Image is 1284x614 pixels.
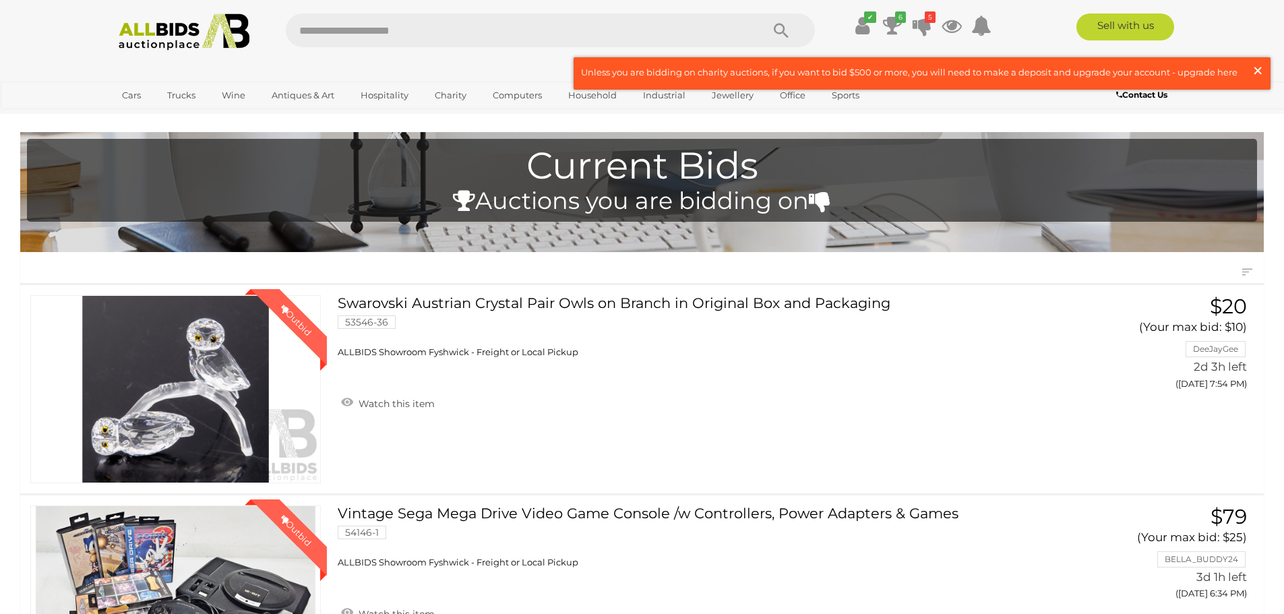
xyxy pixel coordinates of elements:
[1067,505,1250,607] a: $79 (Your max bid: $25) BELLA_BUDDY24 3d 1h left ([DATE] 6:34 PM)
[348,505,1046,569] a: Vintage Sega Mega Drive Video Game Console /w Controllers, Power Adapters & Games 54146-1 ALLBIDS...
[34,146,1250,187] h1: Current Bids
[263,84,343,106] a: Antiques & Art
[912,13,932,38] a: 5
[484,84,551,106] a: Computers
[111,13,257,51] img: Allbids.com.au
[213,84,254,106] a: Wine
[1116,90,1167,100] b: Contact Us
[925,11,936,23] i: 5
[30,295,321,483] a: Outbid
[1116,88,1171,102] a: Contact Us
[158,84,204,106] a: Trucks
[853,13,873,38] a: ✔
[348,295,1046,359] a: Swarovski Austrian Crystal Pair Owls on Branch in Original Box and Packaging 53546-36 ALLBIDS Sho...
[559,84,625,106] a: Household
[703,84,762,106] a: Jewellery
[352,84,417,106] a: Hospitality
[1067,295,1250,396] a: $20 (Your max bid: $10) DeeJayGee 2d 3h left ([DATE] 7:54 PM)
[1252,57,1264,84] span: ×
[338,392,438,412] a: Watch this item
[864,11,876,23] i: ✔
[895,11,906,23] i: 6
[265,289,327,351] div: Outbid
[747,13,815,47] button: Search
[1211,504,1247,529] span: $79
[823,84,868,106] a: Sports
[426,84,475,106] a: Charity
[113,84,150,106] a: Cars
[34,188,1250,214] h4: Auctions you are bidding on
[1210,294,1247,319] span: $20
[113,106,226,129] a: [GEOGRAPHIC_DATA]
[882,13,903,38] a: 6
[1076,13,1174,40] a: Sell with us
[265,499,327,561] div: Outbid
[634,84,694,106] a: Industrial
[355,398,435,410] span: Watch this item
[771,84,814,106] a: Office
